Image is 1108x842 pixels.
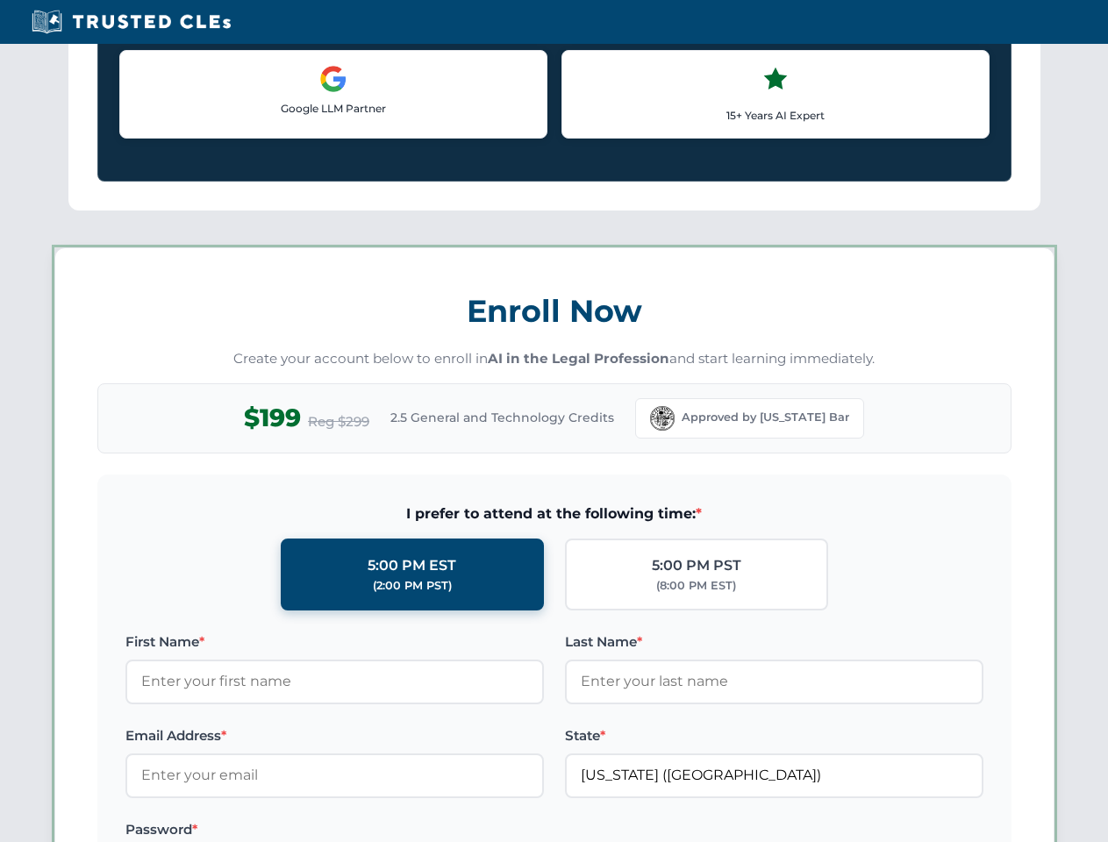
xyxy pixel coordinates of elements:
div: 5:00 PM PST [652,554,741,577]
img: Google [319,65,347,93]
p: Create your account below to enroll in and start learning immediately. [97,349,1011,369]
input: Florida (FL) [565,753,983,797]
strong: AI in the Legal Profession [488,350,669,367]
img: Trusted CLEs [26,9,236,35]
img: Florida Bar [650,406,675,431]
span: Reg $299 [308,411,369,432]
label: First Name [125,631,544,653]
label: Email Address [125,725,544,746]
h3: Enroll Now [97,283,1011,339]
input: Enter your email [125,753,544,797]
input: Enter your last name [565,660,983,703]
div: 5:00 PM EST [368,554,456,577]
label: Last Name [565,631,983,653]
p: 15+ Years AI Expert [576,107,975,124]
span: Approved by [US_STATE] Bar [682,409,849,426]
label: Password [125,819,544,840]
div: (2:00 PM PST) [373,577,452,595]
p: Google LLM Partner [134,100,533,117]
div: (8:00 PM EST) [656,577,736,595]
span: I prefer to attend at the following time: [125,503,983,525]
label: State [565,725,983,746]
span: $199 [244,398,301,438]
input: Enter your first name [125,660,544,703]
span: 2.5 General and Technology Credits [390,408,614,427]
